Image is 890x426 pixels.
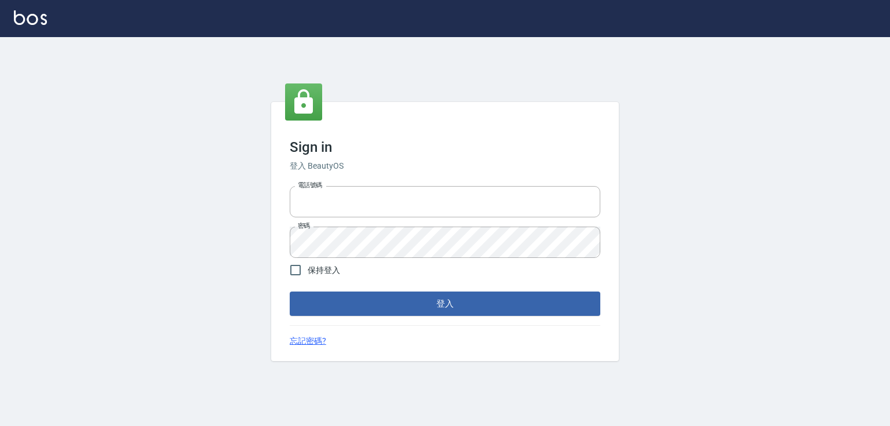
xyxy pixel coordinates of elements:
a: 忘記密碼? [290,335,326,347]
span: 保持登入 [308,264,340,276]
label: 電話號碼 [298,181,322,190]
h6: 登入 BeautyOS [290,160,600,172]
button: 登入 [290,292,600,316]
h3: Sign in [290,139,600,155]
img: Logo [14,10,47,25]
label: 密碼 [298,221,310,230]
